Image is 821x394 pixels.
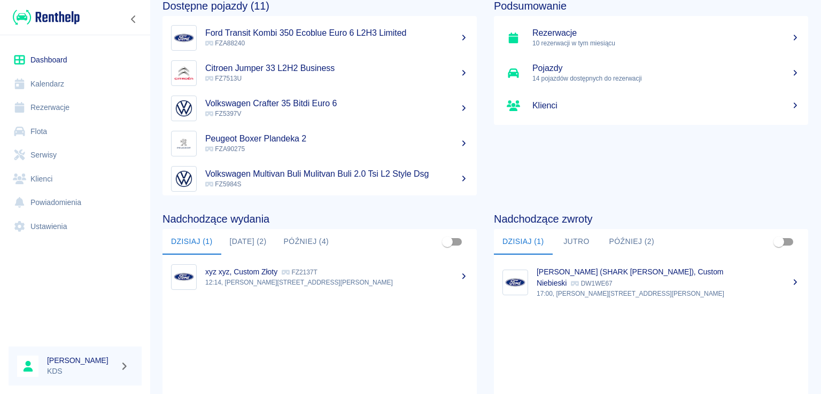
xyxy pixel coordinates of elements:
h4: Nadchodzące zwroty [494,212,808,225]
h6: [PERSON_NAME] [47,355,115,366]
h5: Citroen Jumper 33 L2H2 Business [205,63,468,74]
p: 17:00, [PERSON_NAME][STREET_ADDRESS][PERSON_NAME] [537,289,800,298]
img: Image [174,98,194,119]
span: FZ7513U [205,75,242,82]
h5: Pojazdy [532,63,800,74]
img: Image [174,63,194,83]
a: ImageVolkswagen Crafter 35 Bitdi Euro 6 FZ5397V [162,91,477,126]
button: Później (2) [601,229,663,255]
p: 14 pojazdów dostępnych do rezerwacji [532,74,800,83]
p: 10 rezerwacji w tym miesiącu [532,38,800,48]
img: Image [174,28,194,48]
button: Zwiń nawigację [126,12,142,26]
button: Jutro [553,229,601,255]
h5: Klienci [532,100,800,111]
img: Image [174,267,194,287]
span: Pokaż przypisane tylko do mnie [437,232,458,252]
a: ImagePeugeot Boxer Plandeka 2 FZA90275 [162,126,477,161]
button: Później (4) [275,229,338,255]
a: Klienci [9,167,142,191]
p: xyz xyz, Custom Złoty [205,267,277,276]
p: FZ2137T [282,269,317,276]
a: ImageFord Transit Kombi 350 Ecoblue Euro 6 L2H3 Limited FZA88240 [162,20,477,56]
img: Image [174,133,194,154]
p: DW1WE67 [571,280,612,287]
a: Rezerwacje [9,96,142,120]
h5: Rezerwacje [532,28,800,38]
a: Rezerwacje10 rezerwacji w tym miesiącu [494,20,808,56]
img: Image [174,169,194,189]
p: [PERSON_NAME] (SHARK [PERSON_NAME]), Custom Niebieski [537,267,723,287]
a: Powiadomienia [9,191,142,215]
h5: Volkswagen Crafter 35 Bitdi Euro 6 [205,98,468,109]
a: Pojazdy14 pojazdów dostępnych do rezerwacji [494,56,808,91]
a: Renthelp logo [9,9,80,26]
button: [DATE] (2) [221,229,275,255]
span: FZA88240 [205,40,245,47]
button: Dzisiaj (1) [494,229,553,255]
a: Image[PERSON_NAME] (SHARK [PERSON_NAME]), Custom Niebieski DW1WE6717:00, [PERSON_NAME][STREET_ADD... [494,259,808,306]
img: Image [505,272,525,293]
span: Pokaż przypisane tylko do mnie [769,232,789,252]
a: Klienci [494,91,808,121]
img: Renthelp logo [13,9,80,26]
h4: Nadchodzące wydania [162,212,477,225]
a: Flota [9,120,142,144]
p: KDS [47,366,115,377]
h5: Volkswagen Multivan Buli Mulitvan Buli 2.0 Tsi L2 Style Dsg [205,169,468,179]
p: 12:14, [PERSON_NAME][STREET_ADDRESS][PERSON_NAME] [205,278,468,287]
a: Ustawienia [9,215,142,239]
h5: Peugeot Boxer Plandeka 2 [205,133,468,144]
span: FZ5984S [205,180,241,188]
span: FZA90275 [205,145,245,153]
a: ImageCitroen Jumper 33 L2H2 Business FZ7513U [162,56,477,91]
h5: Ford Transit Kombi 350 Ecoblue Euro 6 L2H3 Limited [205,28,468,38]
button: Dzisiaj (1) [162,229,221,255]
a: ImageVolkswagen Multivan Buli Mulitvan Buli 2.0 Tsi L2 Style Dsg FZ5984S [162,161,477,196]
a: Imagexyz xyz, Custom Złoty FZ2137T12:14, [PERSON_NAME][STREET_ADDRESS][PERSON_NAME] [162,259,477,295]
a: Kalendarz [9,72,142,96]
a: Serwisy [9,143,142,167]
a: Dashboard [9,48,142,72]
span: FZ5397V [205,110,241,117]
